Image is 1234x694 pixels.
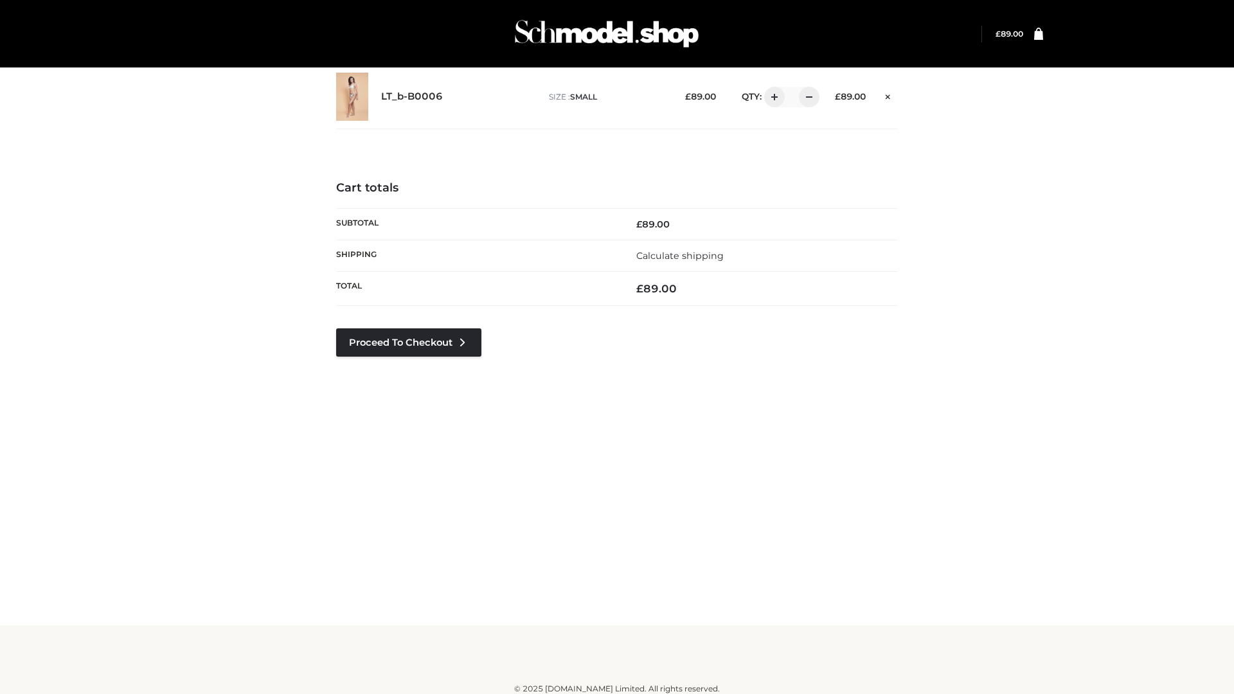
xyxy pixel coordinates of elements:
span: £ [835,91,841,102]
a: LT_b-B0006 [381,91,443,103]
th: Total [336,272,617,306]
span: £ [636,282,643,295]
bdi: 89.00 [835,91,866,102]
img: Schmodel Admin 964 [510,8,703,59]
bdi: 89.00 [685,91,716,102]
bdi: 89.00 [636,282,677,295]
a: £89.00 [996,29,1023,39]
bdi: 89.00 [636,218,670,230]
bdi: 89.00 [996,29,1023,39]
span: £ [996,29,1001,39]
span: SMALL [570,92,597,102]
p: size : [549,91,665,103]
span: £ [636,218,642,230]
h4: Cart totals [336,181,898,195]
a: Proceed to Checkout [336,328,481,357]
div: QTY: [729,87,815,107]
span: £ [685,91,691,102]
a: Remove this item [879,87,898,103]
a: Calculate shipping [636,250,724,262]
th: Shipping [336,240,617,271]
th: Subtotal [336,208,617,240]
